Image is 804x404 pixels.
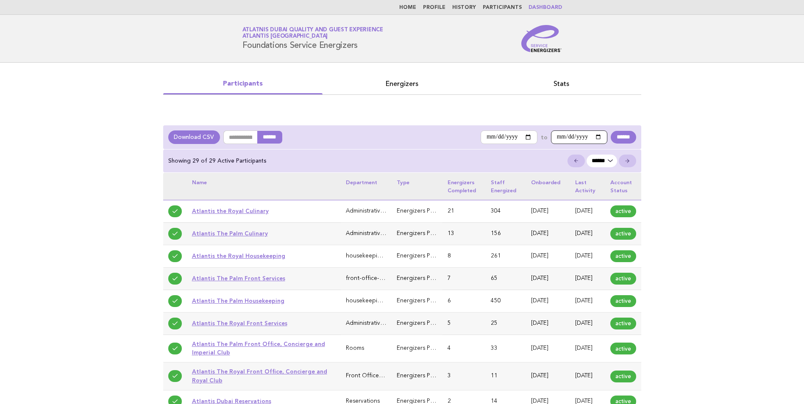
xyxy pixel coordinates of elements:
[486,335,526,362] td: 33
[242,28,383,50] h1: Foundations Service Energizers
[452,5,476,10] a: History
[397,298,455,304] span: Energizers Participant
[605,173,641,200] th: Account status
[397,208,455,214] span: Energizers Participant
[192,230,268,237] a: Atlantis The Palm Culinary
[529,5,562,10] a: Dashboard
[442,268,486,290] td: 7
[486,222,526,245] td: 156
[346,231,503,236] span: Administrative & General (Executive Office, HR, IT, Finance)
[442,313,486,335] td: 5
[397,231,455,236] span: Energizers Participant
[570,268,605,290] td: [DATE]
[187,173,341,200] th: Name
[163,78,323,90] a: Participants
[442,200,486,222] td: 21
[610,250,636,262] span: active
[570,200,605,222] td: [DATE]
[526,290,570,313] td: [DATE]
[570,290,605,313] td: [DATE]
[168,157,267,165] p: Showing 29 of 29 Active Participants
[541,133,548,141] label: to
[192,340,325,356] a: Atlantis The Palm Front Office, Concierge and Imperial Club
[526,268,570,290] td: [DATE]
[526,362,570,390] td: [DATE]
[442,173,486,200] th: Energizers completed
[482,78,641,90] a: Stats
[570,335,605,362] td: [DATE]
[397,253,455,259] span: Energizers Participant
[192,275,285,282] a: Atlantis The Palm Front Services
[483,5,522,10] a: Participants
[570,173,605,200] th: Last activity
[346,298,406,304] span: housekeeping-laundry
[486,245,526,267] td: 261
[570,222,605,245] td: [DATE]
[486,290,526,313] td: 450
[397,398,455,404] span: Energizers Participant
[526,335,570,362] td: [DATE]
[192,252,285,259] a: Atlantis the Royal Housekeeping
[610,318,636,329] span: active
[610,295,636,307] span: active
[346,398,380,404] span: Reservations
[242,34,328,39] span: Atlantis [GEOGRAPHIC_DATA]
[346,276,418,281] span: front-office-guest-services
[526,313,570,335] td: [DATE]
[526,173,570,200] th: Onboarded
[486,173,526,200] th: Staff energized
[442,362,486,390] td: 3
[397,321,455,326] span: Energizers Participant
[397,276,455,281] span: Energizers Participant
[610,371,636,382] span: active
[346,321,503,326] span: Administrative & General (Executive Office, HR, IT, Finance)
[526,200,570,222] td: [DATE]
[192,208,269,214] a: Atlantis the Royal Culinary
[442,245,486,267] td: 8
[570,362,605,390] td: [DATE]
[192,368,327,383] a: Atlantis The Royal Front Office, Concierge and Royal Club
[610,273,636,285] span: active
[442,222,486,245] td: 13
[397,346,455,351] span: Energizers Participant
[486,313,526,335] td: 25
[341,173,392,200] th: Department
[346,208,503,214] span: Administrative & General (Executive Office, HR, IT, Finance)
[392,173,442,200] th: Type
[442,335,486,362] td: 4
[486,268,526,290] td: 65
[442,290,486,313] td: 6
[168,130,220,144] a: Download CSV
[192,297,284,304] a: Atlantis The Palm Housekeeping
[486,362,526,390] td: 11
[346,253,406,259] span: housekeeping-laundry
[397,373,455,379] span: Energizers Participant
[242,27,383,39] a: Atlatnis Dubai Quality and Guest ExperienceAtlantis [GEOGRAPHIC_DATA]
[610,205,636,217] span: active
[570,313,605,335] td: [DATE]
[570,245,605,267] td: [DATE]
[526,245,570,267] td: [DATE]
[346,346,364,351] span: Rooms
[610,343,636,354] span: active
[423,5,445,10] a: Profile
[521,25,562,52] img: Service Energizers
[346,373,453,379] span: Front Office, Concierge and Royal Club
[610,228,636,240] span: active
[192,320,287,327] a: Atlantis The Royal Front Services
[323,78,482,90] a: Energizers
[526,222,570,245] td: [DATE]
[486,200,526,222] td: 304
[399,5,416,10] a: Home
